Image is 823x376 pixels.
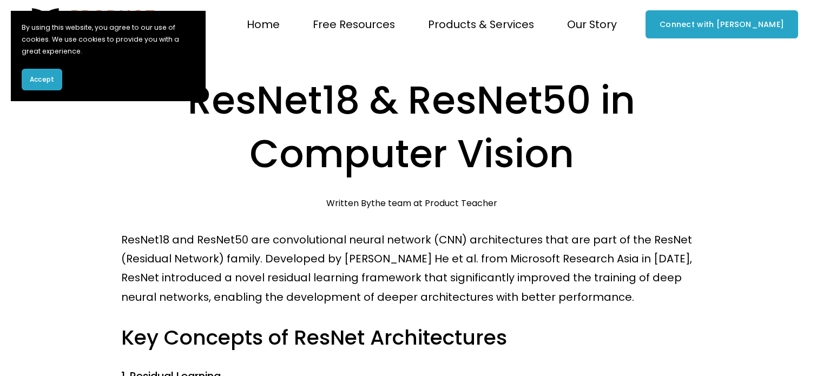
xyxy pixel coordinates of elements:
[371,197,497,209] a: the team at Product Teacher
[22,22,195,58] p: By using this website, you agree to our use of cookies. We use cookies to provide you with a grea...
[22,69,62,90] button: Accept
[567,14,617,35] a: folder dropdown
[313,14,395,35] a: folder dropdown
[11,11,206,101] section: Cookie banner
[428,14,534,35] a: folder dropdown
[25,8,157,41] img: Product Teacher
[121,230,701,307] p: ResNet18 and ResNet50 are convolutional neural network (CNN) architectures that are part of the R...
[247,14,280,35] a: Home
[646,10,798,38] a: Connect with [PERSON_NAME]
[428,15,534,34] span: Products & Services
[121,324,701,352] h3: Key Concepts of ResNet Architectures
[326,198,497,208] div: Written By
[567,15,617,34] span: Our Story
[121,74,701,181] h1: ResNet18 & ResNet50 in Computer Vision
[313,15,395,34] span: Free Resources
[30,75,54,84] span: Accept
